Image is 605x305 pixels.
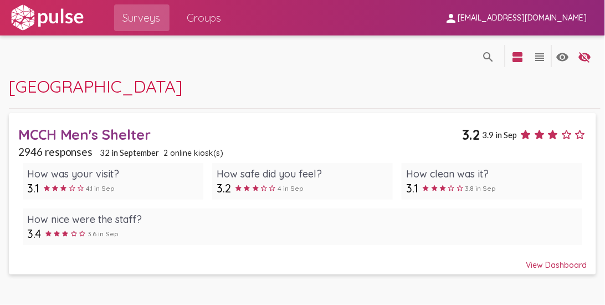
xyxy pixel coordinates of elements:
button: [EMAIL_ADDRESS][DOMAIN_NAME] [435,7,596,28]
a: Surveys [114,4,170,31]
span: 3.1 [27,181,39,195]
span: 4 in Sep [278,184,304,192]
div: How safe did you feel? [217,167,388,180]
img: white-logo.svg [9,4,85,32]
button: language [507,45,529,67]
a: MCCH Men's Shelter3.23.9 in Sep2946 responses32 in September2 online kiosk(s)How was your visit?3... [9,113,596,274]
span: Groups [187,8,222,28]
div: View Dashboard [18,250,587,270]
span: 3.2 [217,181,231,195]
span: 2 online kiosk(s) [163,148,223,158]
button: language [529,45,551,67]
span: 3.6 in Sep [88,230,119,238]
mat-icon: person [444,12,458,25]
button: language [477,45,499,67]
span: 3.4 [27,227,41,241]
div: How was your visit? [27,167,199,180]
mat-icon: language [556,50,570,64]
mat-icon: language [534,50,547,64]
span: 3.8 in Sep [465,184,496,192]
div: How clean was it? [406,167,578,180]
span: 2946 responses [18,145,93,158]
span: Surveys [123,8,161,28]
div: How nice were the staff? [27,213,578,226]
span: 4.1 in Sep [86,184,115,192]
span: 3.9 in Sep [482,130,517,140]
mat-icon: language [481,50,495,64]
span: 32 in September [100,148,159,157]
mat-icon: language [511,50,525,64]
div: MCCH Men's Shelter [18,126,463,143]
span: [EMAIL_ADDRESS][DOMAIN_NAME] [458,13,587,23]
button: language [552,45,574,67]
span: 3.1 [406,181,418,195]
mat-icon: language [578,50,592,64]
span: 3.2 [462,126,480,143]
button: language [574,45,596,67]
a: Groups [178,4,230,31]
span: [GEOGRAPHIC_DATA] [9,75,182,97]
